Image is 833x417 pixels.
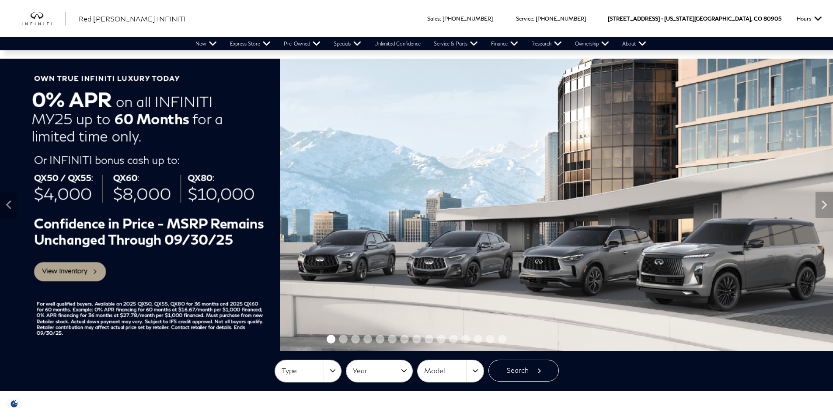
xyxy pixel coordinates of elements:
a: Service & Parts [427,37,484,50]
span: Go to slide 10 [437,335,446,343]
span: Go to slide 11 [449,335,458,343]
span: Go to slide 2 [339,335,348,343]
span: Go to slide 13 [474,335,482,343]
a: Finance [484,37,525,50]
span: Go to slide 14 [486,335,495,343]
a: Red [PERSON_NAME] INFINITI [79,14,186,24]
div: Next [816,192,833,218]
span: Red [PERSON_NAME] INFINITI [79,14,186,23]
span: Go to slide 1 [327,335,335,343]
a: New [189,37,223,50]
a: Unlimited Confidence [368,37,427,50]
span: Go to slide 15 [498,335,507,343]
a: Express Store [223,37,277,50]
span: Go to slide 3 [351,335,360,343]
span: : [533,15,534,22]
a: Specials [327,37,368,50]
button: Model [418,360,484,382]
span: Sales [427,15,440,22]
span: Type [282,364,324,378]
span: Model [424,364,466,378]
a: infiniti [22,12,66,26]
span: Go to slide 5 [376,335,384,343]
a: [PHONE_NUMBER] [536,15,586,22]
span: Go to slide 7 [400,335,409,343]
img: Opt-Out Icon [4,399,24,408]
a: Research [525,37,568,50]
a: Pre-Owned [277,37,327,50]
button: Year [346,360,412,382]
a: Ownership [568,37,616,50]
span: Year [353,364,395,378]
a: About [616,37,653,50]
img: INFINITI [22,12,66,26]
button: Search [488,360,559,382]
a: [PHONE_NUMBER] [443,15,493,22]
nav: Main Navigation [189,37,653,50]
span: Go to slide 8 [412,335,421,343]
span: Go to slide 6 [388,335,397,343]
span: Go to slide 12 [461,335,470,343]
section: Click to Open Cookie Consent Modal [4,399,24,408]
span: Go to slide 9 [425,335,433,343]
span: : [440,15,441,22]
button: Type [275,360,341,382]
a: [STREET_ADDRESS] • [US_STATE][GEOGRAPHIC_DATA], CO 80905 [608,15,781,22]
span: Service [516,15,533,22]
span: Go to slide 4 [363,335,372,343]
